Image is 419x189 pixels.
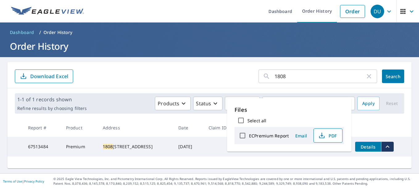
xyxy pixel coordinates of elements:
li: / [39,29,41,36]
button: PDF [313,128,342,143]
button: Download Excel [15,69,73,83]
span: Search [387,73,399,79]
p: Refine results by choosing filters [17,106,87,111]
button: Last year [262,97,355,110]
th: Date [173,119,203,137]
p: Status [196,100,211,107]
button: Products [155,97,191,110]
h1: Order History [7,40,412,52]
th: Report # [23,119,61,137]
a: Privacy Policy [24,179,44,183]
a: Dashboard [7,27,37,37]
div: [STREET_ADDRESS] [103,144,169,150]
button: Search [382,69,404,83]
p: Order History [44,29,73,36]
span: Dashboard [10,29,34,36]
span: Details [359,144,377,150]
td: [DATE] [173,137,203,157]
button: Orgs [225,97,260,110]
span: Email [294,133,309,139]
button: filesDropdownBtn-67513484 [381,142,394,152]
div: DU [371,5,384,18]
label: ECPremium Report [249,133,289,139]
th: Claim ID [204,119,239,137]
nav: breadcrumb [7,27,412,37]
p: Products [158,100,179,107]
button: Email [291,131,311,141]
label: Select all [247,118,266,124]
button: Apply [357,97,380,110]
p: Download Excel [30,73,68,80]
p: 1-1 of 1 records shown [17,96,87,103]
span: PDF [317,132,337,139]
mark: 1808 [103,144,113,149]
p: Files [234,106,344,114]
p: | [3,179,44,183]
th: Address [98,119,174,137]
a: Terms of Use [3,179,22,183]
a: Order [340,5,365,18]
p: © 2025 Eagle View Technologies, Inc. and Pictometry International Corp. All Rights Reserved. Repo... [53,177,416,186]
button: Status [193,97,222,110]
td: 67513484 [23,137,61,157]
img: EV Logo [11,7,84,16]
td: Premium [61,137,98,157]
th: Product [61,119,98,137]
button: detailsBtn-67513484 [355,142,381,152]
input: Address, Report #, Claim ID, etc. [275,68,365,85]
span: Apply [362,100,375,107]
